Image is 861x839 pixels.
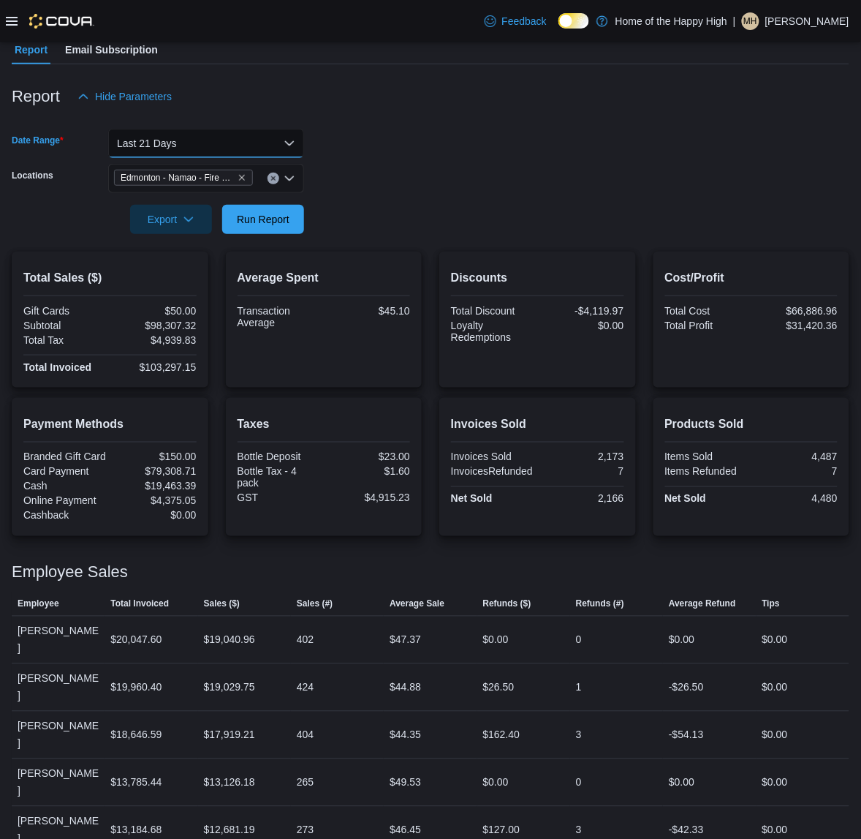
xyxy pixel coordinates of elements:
[130,205,212,234] button: Export
[113,466,196,478] div: $79,308.71
[284,173,295,184] button: Open list of options
[479,7,553,36] a: Feedback
[238,466,321,489] div: Bottle Tax - 4 pack
[204,726,255,744] div: $17,919.21
[237,212,289,227] span: Run Report
[669,774,694,791] div: $0.00
[327,305,410,317] div: $45.10
[669,598,736,610] span: Average Refund
[669,631,694,649] div: $0.00
[483,598,531,610] span: Refunds ($)
[29,14,94,29] img: Cova
[615,12,727,30] p: Home of the Happy High
[576,774,582,791] div: 0
[390,598,444,610] span: Average Sale
[754,320,838,331] div: $31,420.36
[238,173,246,182] button: Remove Edmonton - Namao - Fire & Flower from selection in this group
[451,305,534,317] div: Total Discount
[15,35,48,64] span: Report
[665,415,838,433] h2: Products Sold
[390,726,421,744] div: $44.35
[139,205,203,234] span: Export
[23,320,107,331] div: Subtotal
[762,631,788,649] div: $0.00
[540,493,623,505] div: 2,166
[113,305,196,317] div: $50.00
[113,361,196,373] div: $103,297.15
[113,495,196,507] div: $4,375.05
[762,679,788,696] div: $0.00
[72,82,178,111] button: Hide Parameters
[390,679,421,696] div: $44.88
[12,617,105,663] div: [PERSON_NAME]
[121,170,235,185] span: Edmonton - Namao - Fire & Flower
[483,631,509,649] div: $0.00
[23,510,107,522] div: Cashback
[390,774,421,791] div: $49.53
[327,466,410,478] div: $1.60
[754,493,838,505] div: 4,480
[540,320,623,331] div: $0.00
[327,451,410,463] div: $23.00
[108,129,304,158] button: Last 21 Days
[12,170,53,181] label: Locations
[669,726,703,744] div: -$54.13
[297,598,333,610] span: Sales (#)
[762,726,788,744] div: $0.00
[733,12,736,30] p: |
[665,493,707,505] strong: Net Sold
[204,631,255,649] div: $19,040.96
[12,664,105,711] div: [PERSON_NAME]
[742,12,759,30] div: Mackenzie Howell
[297,774,314,791] div: 265
[665,269,838,287] h2: Cost/Profit
[23,415,197,433] h2: Payment Methods
[451,415,624,433] h2: Invoices Sold
[65,35,158,64] span: Email Subscription
[558,13,589,29] input: Dark Mode
[483,726,520,744] div: $162.40
[297,726,314,744] div: 404
[238,269,411,287] h2: Average Spent
[222,205,304,234] button: Run Report
[576,598,624,610] span: Refunds (#)
[23,481,107,492] div: Cash
[204,774,255,791] div: $13,126.18
[110,679,162,696] div: $19,960.40
[754,466,838,478] div: 7
[110,821,162,839] div: $13,184.68
[12,135,64,146] label: Date Range
[238,492,321,504] div: GST
[451,451,534,463] div: Invoices Sold
[297,631,314,649] div: 402
[665,451,748,463] div: Items Sold
[754,305,838,317] div: $66,886.96
[113,481,196,492] div: $19,463.39
[483,774,509,791] div: $0.00
[12,759,105,806] div: [PERSON_NAME]
[540,305,623,317] div: -$4,119.97
[576,821,582,839] div: 3
[23,334,107,346] div: Total Tax
[23,451,107,463] div: Branded Gift Card
[665,466,748,478] div: Items Refunded
[23,269,197,287] h2: Total Sales ($)
[110,598,169,610] span: Total Invoiced
[113,320,196,331] div: $98,307.32
[762,774,788,791] div: $0.00
[451,269,624,287] h2: Discounts
[502,14,547,29] span: Feedback
[540,451,623,463] div: 2,173
[669,821,703,839] div: -$42.33
[576,679,582,696] div: 1
[451,320,534,343] div: Loyalty Redemptions
[238,451,321,463] div: Bottle Deposit
[204,679,255,696] div: $19,029.75
[113,510,196,522] div: $0.00
[297,679,314,696] div: 424
[390,821,421,839] div: $46.45
[204,821,255,839] div: $12,681.19
[110,631,162,649] div: $20,047.60
[327,492,410,504] div: $4,915.23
